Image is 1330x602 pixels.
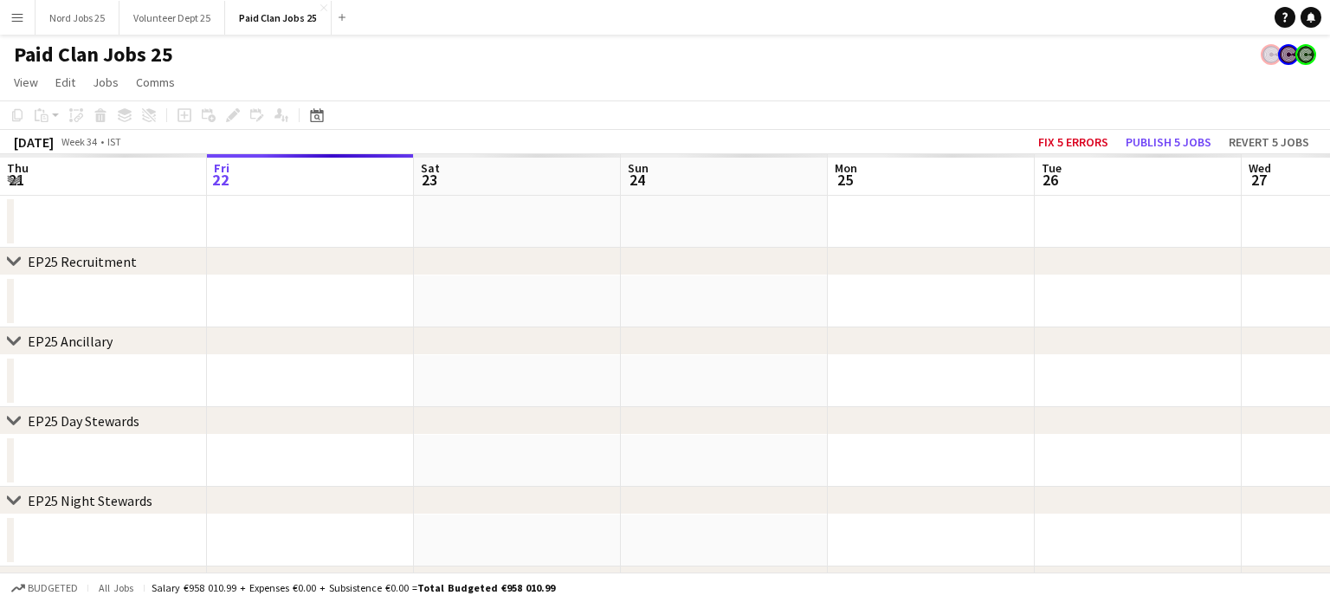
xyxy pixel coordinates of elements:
[28,492,152,509] div: EP25 Night Stewards
[7,71,45,94] a: View
[628,160,649,176] span: Sun
[625,170,649,190] span: 24
[28,582,78,594] span: Budgeted
[1039,170,1062,190] span: 26
[28,412,139,430] div: EP25 Day Stewards
[7,160,29,176] span: Thu
[1249,160,1271,176] span: Wed
[86,71,126,94] a: Jobs
[136,74,175,90] span: Comms
[48,71,82,94] a: Edit
[152,581,555,594] div: Salary €958 010.99 + Expenses €0.00 + Subsistence €0.00 =
[1246,170,1271,190] span: 27
[55,74,75,90] span: Edit
[1261,44,1282,65] app-user-avatar: Staffing Department
[418,170,440,190] span: 23
[1031,131,1115,153] button: Fix 5 errors
[1222,131,1316,153] button: Revert 5 jobs
[9,579,81,598] button: Budgeted
[93,74,119,90] span: Jobs
[57,135,100,148] span: Week 34
[1278,44,1299,65] app-user-avatar: Staffing Department
[28,572,67,589] div: SPF 25
[214,160,229,176] span: Fri
[129,71,182,94] a: Comms
[14,42,173,68] h1: Paid Clan Jobs 25
[1295,44,1316,65] app-user-avatar: Volunteer Department
[107,135,121,148] div: IST
[1042,160,1062,176] span: Tue
[95,581,137,594] span: All jobs
[211,170,229,190] span: 22
[14,74,38,90] span: View
[1119,131,1218,153] button: Publish 5 jobs
[14,133,54,151] div: [DATE]
[36,1,119,35] button: Nord Jobs 25
[421,160,440,176] span: Sat
[835,160,857,176] span: Mon
[119,1,225,35] button: Volunteer Dept 25
[417,581,555,594] span: Total Budgeted €958 010.99
[28,333,113,350] div: EP25 Ancillary
[4,170,29,190] span: 21
[832,170,857,190] span: 25
[225,1,332,35] button: Paid Clan Jobs 25
[28,253,137,270] div: EP25 Recruitment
